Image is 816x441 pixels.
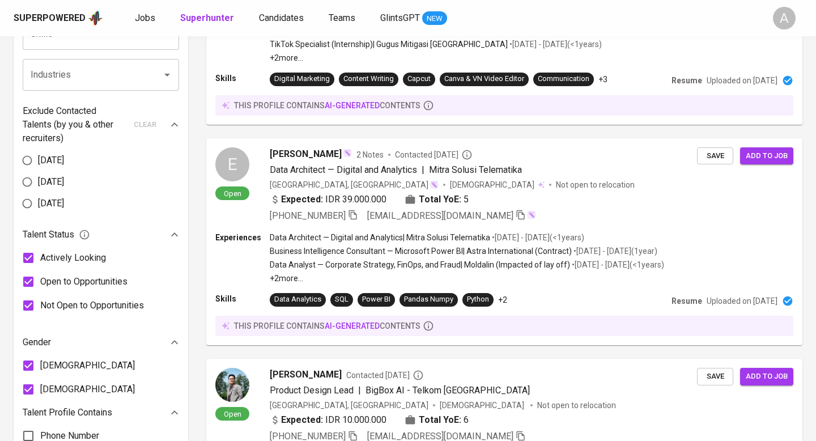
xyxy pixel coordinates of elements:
[325,321,380,330] span: AI-generated
[274,74,330,84] div: Digital Marketing
[464,193,469,206] span: 5
[159,67,175,83] button: Open
[270,259,570,270] p: Data Analyst — Corporate Strategy, FinOps, and Fraud | Moldalin (Impacted of lay off)
[135,12,155,23] span: Jobs
[270,245,572,257] p: Business Intelligence Consultant — Microsoft Power BI | Astra International (Contract)
[23,223,179,246] div: Talent Status
[23,406,112,419] p: Talent Profile Contains
[572,245,657,257] p: • [DATE] - [DATE] ( 1 year )
[270,273,664,284] p: +2 more ...
[570,259,664,270] p: • [DATE] - [DATE] ( <1 years )
[281,413,323,427] b: Expected:
[38,154,64,167] span: [DATE]
[380,12,420,23] span: GlintsGPT
[395,149,473,160] span: Contacted [DATE]
[671,75,702,86] p: Resume
[270,232,490,243] p: Data Architect — Digital and Analytics | Mitra Solusi Telematika
[270,210,346,221] span: [PHONE_NUMBER]
[746,150,788,163] span: Add to job
[14,12,86,25] div: Superpowered
[697,368,733,385] button: Save
[537,400,616,411] p: Not open to relocation
[335,294,348,305] div: SQL
[270,368,342,381] span: [PERSON_NAME]
[88,10,103,27] img: app logo
[430,180,439,189] img: magic_wand.svg
[206,138,802,345] a: EOpen[PERSON_NAME]2 NotesContacted [DATE]Data Architect — Digital and Analytics|Mitra Solusi Tele...
[270,193,386,206] div: IDR 39.000.000
[598,74,607,85] p: +3
[259,12,304,23] span: Candidates
[703,150,728,163] span: Save
[419,193,461,206] b: Total YoE:
[215,147,249,181] div: E
[671,295,702,307] p: Resume
[329,12,355,23] span: Teams
[40,383,135,396] span: [DEMOGRAPHIC_DATA]
[440,400,526,411] span: [DEMOGRAPHIC_DATA]
[419,413,461,427] b: Total YoE:
[40,251,106,265] span: Actively Looking
[450,179,536,190] span: [DEMOGRAPHIC_DATA]
[365,385,530,396] span: BigBox AI - Telkom [GEOGRAPHIC_DATA]
[23,104,179,145] div: Exclude Contacted Talents (by you & other recruiters)clear
[325,101,380,110] span: AI-generated
[380,11,447,26] a: GlintsGPT NEW
[270,39,508,50] p: TikTok Specialist (Internship) | Gugus Mitigasi [GEOGRAPHIC_DATA]
[38,175,64,189] span: [DATE]
[23,228,90,241] span: Talent Status
[367,210,513,221] span: [EMAIL_ADDRESS][DOMAIN_NAME]
[343,74,394,84] div: Content Writing
[234,320,420,332] p: this profile contains contents
[498,294,507,306] p: +2
[467,294,489,305] div: Python
[38,197,64,210] span: [DATE]
[740,368,793,385] button: Add to job
[219,409,246,419] span: Open
[270,179,439,190] div: [GEOGRAPHIC_DATA], [GEOGRAPHIC_DATA]
[464,413,469,427] span: 6
[404,294,453,305] div: Pandas Numpy
[746,370,788,383] span: Add to job
[274,294,321,305] div: Data Analytics
[407,74,431,84] div: Capcut
[40,299,144,312] span: Not Open to Opportunities
[444,74,524,84] div: Canva & VN Video Editor
[219,189,246,198] span: Open
[14,10,103,27] a: Superpoweredapp logo
[490,232,584,243] p: • [DATE] - [DATE] ( <1 years )
[346,370,424,381] span: Contacted [DATE]
[215,293,270,304] p: Skills
[697,147,733,165] button: Save
[270,52,602,63] p: +2 more ...
[362,294,390,305] div: Power BI
[259,11,306,26] a: Candidates
[215,232,270,243] p: Experiences
[329,11,358,26] a: Teams
[270,164,417,175] span: Data Architect — Digital and Analytics
[707,295,777,307] p: Uploaded on [DATE]
[707,75,777,86] p: Uploaded on [DATE]
[270,147,342,161] span: [PERSON_NAME]
[270,400,428,411] div: [GEOGRAPHIC_DATA], [GEOGRAPHIC_DATA]
[23,336,51,349] p: Gender
[270,413,386,427] div: IDR 10.000.000
[703,370,728,383] span: Save
[23,401,179,424] div: Talent Profile Contains
[556,179,635,190] p: Not open to relocation
[40,275,127,289] span: Open to Opportunities
[508,39,602,50] p: • [DATE] - [DATE] ( <1 years )
[215,368,249,402] img: 01dc8b179251c6a995d760c0a5aa6eec.jpeg
[538,74,589,84] div: Communication
[773,7,796,29] div: A
[215,73,270,84] p: Skills
[23,104,127,145] p: Exclude Contacted Talents (by you & other recruiters)
[180,12,234,23] b: Superhunter
[527,210,536,219] img: magic_wand.svg
[422,163,424,177] span: |
[40,359,135,372] span: [DEMOGRAPHIC_DATA]
[281,193,323,206] b: Expected:
[23,331,179,354] div: Gender
[740,147,793,165] button: Add to job
[135,11,158,26] a: Jobs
